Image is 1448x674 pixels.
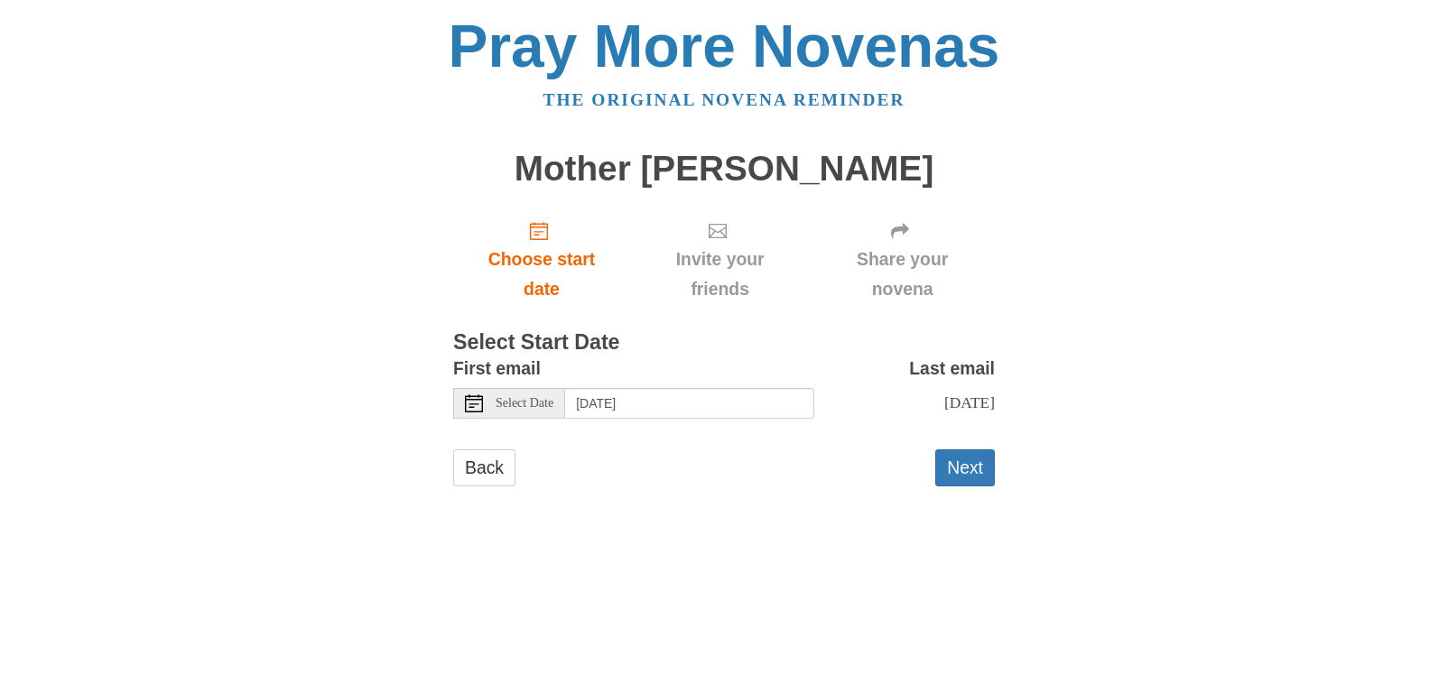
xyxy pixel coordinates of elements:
label: First email [453,354,541,383]
h1: Mother [PERSON_NAME] [453,150,995,189]
a: Pray More Novenas [449,13,1000,79]
div: Click "Next" to confirm your start date first. [630,206,810,313]
h3: Select Start Date [453,331,995,355]
span: Invite your friends [648,245,792,304]
span: Choose start date [471,245,612,304]
div: Click "Next" to confirm your start date first. [810,206,995,313]
label: Last email [909,354,995,383]
a: Choose start date [453,206,630,313]
span: Share your novena [828,245,977,304]
span: [DATE] [944,393,995,411]
a: The original novena reminder [543,90,905,109]
button: Next [935,449,995,486]
span: Select Date [496,397,553,410]
a: Back [453,449,515,486]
